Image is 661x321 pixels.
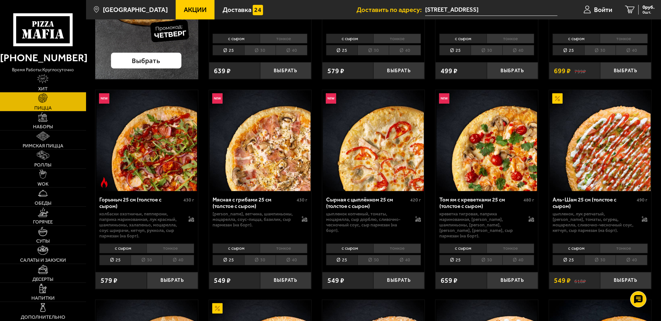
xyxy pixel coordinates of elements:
[439,93,449,104] img: Новинка
[439,211,522,239] p: креветка тигровая, паприка маринованная, [PERSON_NAME], шампиньоны, [PERSON_NAME], [PERSON_NAME],...
[147,272,198,289] button: Выбрать
[616,45,647,55] li: 40
[33,220,53,224] span: Горячее
[183,197,194,203] span: 430 г
[244,45,276,55] li: 30
[553,211,635,233] p: цыпленок, лук репчатый, [PERSON_NAME], томаты, огурец, моцарелла, сливочно-чесночный соус, кетчуп...
[326,34,373,43] li: с сыром
[616,255,647,265] li: 40
[99,196,182,210] div: Горыныч 25 см (толстое с сыром)
[99,93,109,104] img: Новинка
[209,90,311,191] a: НовинкаМясная с грибами 25 см (толстое с сыром)
[643,10,655,15] span: 0 шт.
[213,34,260,43] li: с сыром
[549,90,651,191] a: АкционныйАль-Шам 25 см (толстое с сыром)
[523,197,534,203] span: 480 г
[131,255,162,265] li: 30
[552,93,563,104] img: Акционный
[276,255,307,265] li: 40
[184,6,207,13] span: Акции
[36,239,50,244] span: Супы
[436,90,537,191] img: Том ям с креветками 25 см (толстое с сыром)
[20,258,66,263] span: Салаты и закуски
[441,277,457,284] span: 659 ₽
[373,34,421,43] li: тонкое
[213,244,260,253] li: с сыром
[410,197,421,203] span: 420 г
[162,255,194,265] li: 40
[38,182,49,187] span: WOK
[326,45,358,55] li: 25
[213,211,295,228] p: [PERSON_NAME], ветчина, шампиньоны, моцарелла, соус-пицца, базилик, сыр пармезан (на борт).
[260,272,311,289] button: Выбрать
[435,90,538,191] a: НовинкаТом ям с креветками 25 см (толстое с сыром)
[212,93,223,104] img: Новинка
[244,255,276,265] li: 30
[213,45,244,55] li: 25
[95,90,198,191] a: НовинкаОстрое блюдоГорыныч 25 см (толстое с сыром)
[357,6,425,13] span: Доставить по адресу:
[326,93,336,104] img: Новинка
[439,196,522,210] div: Том ям с креветками 25 см (толстое с сыром)
[99,255,131,265] li: 25
[99,177,109,188] img: Острое блюдо
[96,90,197,191] img: Горыныч 25 см (толстое с сыром)
[584,255,616,265] li: 30
[600,34,647,43] li: тонкое
[487,272,538,289] button: Выбрать
[487,34,534,43] li: тонкое
[297,197,307,203] span: 430 г
[32,277,53,282] span: Десерты
[574,277,586,284] s: 618 ₽
[584,45,616,55] li: 30
[223,6,251,13] span: Доставка
[373,62,424,79] button: Выбрать
[35,201,51,206] span: Обеды
[326,244,373,253] li: с сыром
[34,163,51,167] span: Роллы
[358,45,389,55] li: 30
[550,90,651,191] img: Аль-Шам 25 см (толстое с сыром)
[553,45,584,55] li: 25
[213,196,295,210] div: Мясная с грибами 25 см (толстое с сыром)
[425,4,557,16] input: Ваш адрес доставки
[147,244,194,253] li: тонкое
[260,62,311,79] button: Выбрать
[323,90,424,191] img: Сырная с цыплёнком 25 см (толстое с сыром)
[502,255,534,265] li: 40
[214,67,231,74] span: 639 ₽
[23,143,63,148] span: Римская пицца
[439,34,487,43] li: с сыром
[214,277,231,284] span: 549 ₽
[99,211,182,239] p: колбаски Охотничьи, пепперони, паприка маринованная, лук красный, шампиньоны, халапеньо, моцарелл...
[471,255,502,265] li: 30
[38,86,48,91] span: Хит
[103,6,168,13] span: [GEOGRAPHIC_DATA]
[594,6,612,13] span: Войти
[643,5,655,10] span: 0 руб.
[210,90,311,191] img: Мясная с грибами 25 см (толстое с сыром)
[260,244,307,253] li: тонкое
[487,244,534,253] li: тонкое
[327,67,344,74] span: 579 ₽
[99,244,147,253] li: с сыром
[600,62,651,79] button: Выбрать
[373,244,421,253] li: тонкое
[373,272,424,289] button: Выбрать
[253,5,263,15] img: 15daf4d41897b9f0e9f617042186c801.svg
[327,277,344,284] span: 549 ₽
[487,62,538,79] button: Выбрать
[358,255,389,265] li: 30
[553,34,600,43] li: с сыром
[553,244,600,253] li: с сыром
[389,45,421,55] li: 40
[553,196,635,210] div: Аль-Шам 25 см (толстое с сыром)
[439,45,471,55] li: 25
[554,277,571,284] span: 549 ₽
[34,106,52,110] span: Пицца
[553,255,584,265] li: 25
[554,67,571,74] span: 699 ₽
[439,244,487,253] li: с сыром
[600,272,651,289] button: Выбрать
[326,255,358,265] li: 25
